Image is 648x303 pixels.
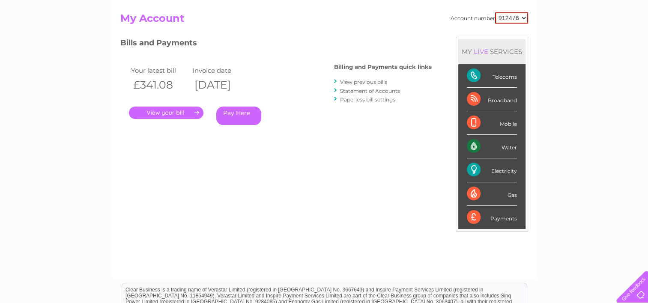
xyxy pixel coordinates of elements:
[340,96,395,103] a: Paperless bill settings
[129,65,191,76] td: Your latest bill
[122,5,527,42] div: Clear Business is a trading name of Verastar Limited (registered in [GEOGRAPHIC_DATA] No. 3667643...
[467,182,517,206] div: Gas
[467,88,517,111] div: Broadband
[23,22,66,48] img: logo.png
[497,36,514,43] a: Water
[591,36,612,43] a: Contact
[120,12,528,29] h2: My Account
[467,206,517,229] div: Payments
[190,76,252,94] th: [DATE]
[467,135,517,158] div: Water
[472,48,490,56] div: LIVE
[467,158,517,182] div: Electricity
[120,37,432,52] h3: Bills and Payments
[458,39,526,64] div: MY SERVICES
[620,36,640,43] a: Log out
[467,111,517,135] div: Mobile
[451,12,528,24] div: Account number
[340,79,387,85] a: View previous bills
[340,88,400,94] a: Statement of Accounts
[467,64,517,88] div: Telecoms
[190,65,252,76] td: Invoice date
[519,36,538,43] a: Energy
[573,36,586,43] a: Blog
[543,36,568,43] a: Telecoms
[334,64,432,70] h4: Billing and Payments quick links
[487,4,546,15] a: 0333 014 3131
[216,107,261,125] a: Pay Here
[129,76,191,94] th: £341.08
[129,107,203,119] a: .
